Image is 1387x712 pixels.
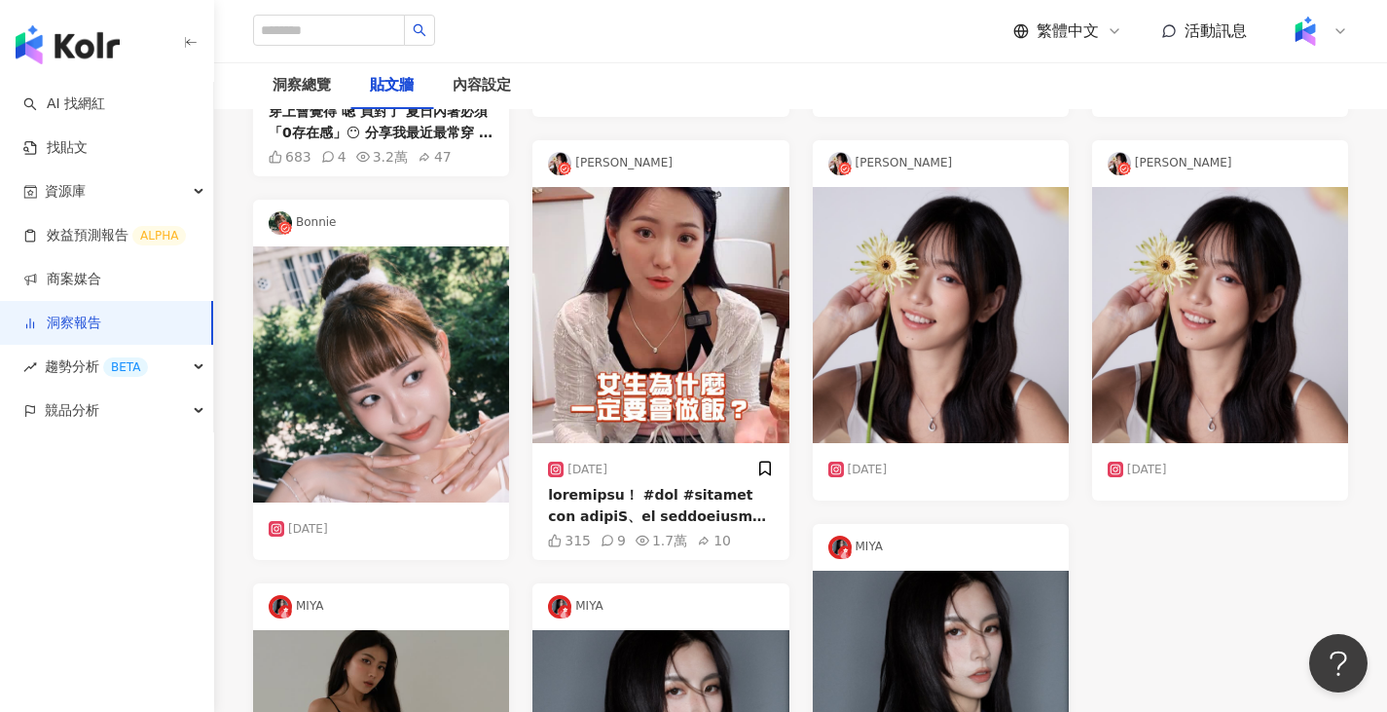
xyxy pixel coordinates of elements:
span: 競品分析 [45,389,99,432]
div: MIYA [532,583,788,630]
div: 3.2萬 [356,149,408,165]
span: rise [23,360,37,374]
img: Kolr%20app%20icon%20%281%29.png [1287,13,1324,50]
img: post-image [813,187,1069,443]
div: 9 [601,533,626,548]
div: MIYA [253,583,509,630]
a: 找貼文 [23,138,88,158]
img: KOL Avatar [828,536,852,559]
div: 內容設定 [453,74,511,97]
div: [DATE] [548,462,607,477]
img: post-image [532,187,788,443]
iframe: Help Scout Beacon - Open [1309,634,1368,693]
div: [DATE] [828,462,888,477]
div: [PERSON_NAME] [532,140,788,187]
div: [PERSON_NAME] [813,140,1069,187]
span: 繁體中文 [1037,20,1099,42]
img: post-image [253,246,509,503]
div: 洞察總覽 [273,74,331,97]
span: 資源庫 [45,169,86,213]
a: searchAI 找網紅 [23,94,105,114]
div: 穿上會覺得 嗯 買對了 夏日內著必須「0存在感」😶 分享我最近最常穿 健身穿貼身服裝也會放心穿的小褲褲 是有[DATE]的台灣品牌蒂巴蕾 @depareetaiwan 材質和細節設計非常用心 布... [269,100,493,144]
a: 洞察報告 [23,314,101,333]
div: 315 [548,533,591,548]
div: 4 [321,149,347,165]
a: 商案媒合 [23,270,101,289]
div: [DATE] [1108,462,1167,477]
span: 活動訊息 [1185,21,1247,40]
img: KOL Avatar [828,152,852,175]
img: logo [16,25,120,64]
img: KOL Avatar [269,211,292,235]
a: 效益預測報告ALPHA [23,226,186,245]
div: [PERSON_NAME] [1092,140,1348,187]
div: 47 [418,149,452,165]
span: 趨勢分析 [45,345,148,389]
div: MIYA [813,524,1069,571]
div: Bonnie [253,200,509,246]
div: 貼文牆 [370,74,414,97]
img: KOL Avatar [548,595,571,618]
img: KOL Avatar [548,152,571,175]
div: [DATE] [269,521,328,537]
img: KOL Avatar [269,595,292,618]
div: 1.7萬 [636,533,687,548]
img: KOL Avatar [1108,152,1131,175]
div: 683 [269,149,311,165]
div: BETA [103,357,148,377]
img: post-image [1092,187,1348,443]
div: 10 [697,533,731,548]
span: search [413,23,426,37]
div: loremipsu！ #dol #sitamet con adipiS、el seddoeiusm teMporinci50U & la24Etdolo magnaali enimadm v•̀... [548,484,773,528]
